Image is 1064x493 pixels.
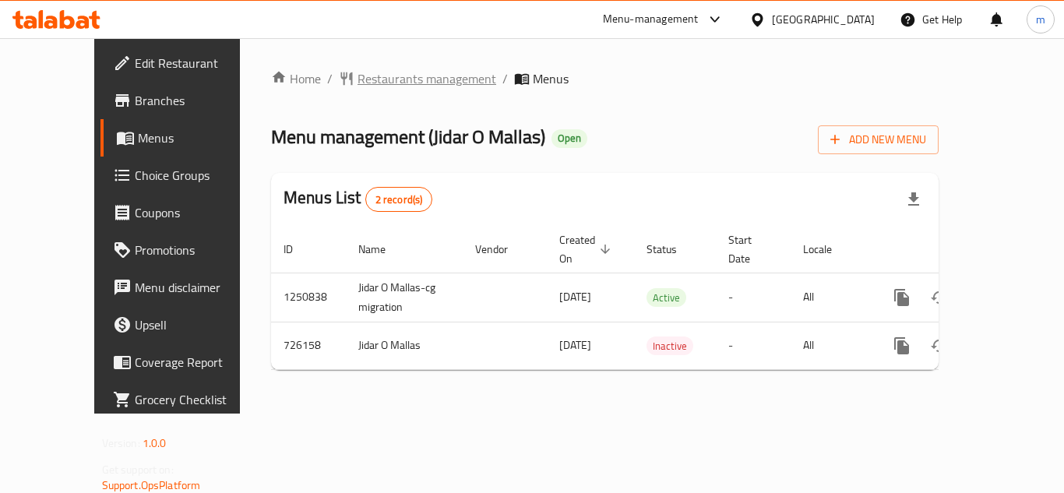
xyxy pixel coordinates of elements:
[883,279,921,316] button: more
[791,273,871,322] td: All
[135,166,259,185] span: Choice Groups
[100,119,272,157] a: Menus
[135,353,259,372] span: Coverage Report
[728,231,772,268] span: Start Date
[551,129,587,148] div: Open
[365,187,433,212] div: Total records count
[100,157,272,194] a: Choice Groups
[284,186,432,212] h2: Menus List
[346,322,463,369] td: Jidar O Mallas
[366,192,432,207] span: 2 record(s)
[135,390,259,409] span: Grocery Checklist
[358,240,406,259] span: Name
[143,433,167,453] span: 1.0.0
[647,336,693,355] div: Inactive
[475,240,528,259] span: Vendor
[559,287,591,307] span: [DATE]
[135,203,259,222] span: Coupons
[647,337,693,355] span: Inactive
[271,273,346,322] td: 1250838
[135,91,259,110] span: Branches
[533,69,569,88] span: Menus
[100,306,272,343] a: Upsell
[100,44,272,82] a: Edit Restaurant
[830,130,926,150] span: Add New Menu
[883,327,921,364] button: more
[502,69,508,88] li: /
[772,11,875,28] div: [GEOGRAPHIC_DATA]
[100,194,272,231] a: Coupons
[100,231,272,269] a: Promotions
[271,322,346,369] td: 726158
[603,10,699,29] div: Menu-management
[716,322,791,369] td: -
[647,289,686,307] span: Active
[559,231,615,268] span: Created On
[791,322,871,369] td: All
[818,125,939,154] button: Add New Menu
[1036,11,1045,28] span: m
[551,132,587,145] span: Open
[327,69,333,88] li: /
[135,54,259,72] span: Edit Restaurant
[871,226,1045,273] th: Actions
[346,273,463,322] td: Jidar O Mallas-cg migration
[100,343,272,381] a: Coverage Report
[271,226,1045,370] table: enhanced table
[895,181,932,218] div: Export file
[339,69,496,88] a: Restaurants management
[803,240,852,259] span: Locale
[102,433,140,453] span: Version:
[271,69,321,88] a: Home
[100,82,272,119] a: Branches
[135,241,259,259] span: Promotions
[102,460,174,480] span: Get support on:
[921,327,958,364] button: Change Status
[284,240,313,259] span: ID
[135,278,259,297] span: Menu disclaimer
[647,288,686,307] div: Active
[138,129,259,147] span: Menus
[135,315,259,334] span: Upsell
[358,69,496,88] span: Restaurants management
[647,240,697,259] span: Status
[271,69,939,88] nav: breadcrumb
[559,335,591,355] span: [DATE]
[271,119,545,154] span: Menu management ( Jidar O Mallas )
[716,273,791,322] td: -
[921,279,958,316] button: Change Status
[100,269,272,306] a: Menu disclaimer
[100,381,272,418] a: Grocery Checklist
